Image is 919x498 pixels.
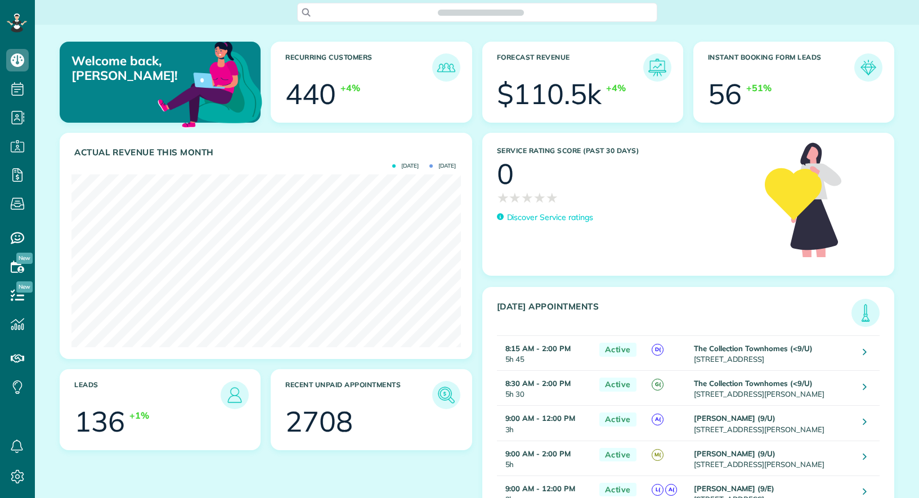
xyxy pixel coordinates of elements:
span: Active [599,343,636,357]
strong: The Collection Townhomes (<9/U) [694,379,813,388]
td: [STREET_ADDRESS][PERSON_NAME] [691,406,855,441]
strong: 9:00 AM - 12:00 PM [505,484,575,493]
img: icon_leads-1bed01f49abd5b7fead27621c3d59655bb73ed531f8eeb49469d10e621d6b896.png [223,384,246,406]
h3: Leads [74,381,221,409]
div: 2708 [285,407,353,436]
img: icon_unpaid_appointments-47b8ce3997adf2238b356f14209ab4cced10bd1f174958f3ca8f1d0dd7fffeee.png [435,384,458,406]
span: [DATE] [392,163,419,169]
a: Discover Service ratings [497,212,593,223]
span: L( [652,484,664,496]
span: D( [652,344,664,356]
span: G( [652,379,664,391]
span: ★ [534,188,546,208]
h3: Recurring Customers [285,53,432,82]
span: A( [665,484,677,496]
span: Search ZenMaid… [449,7,513,18]
div: +1% [129,409,149,422]
span: New [16,253,33,264]
td: [STREET_ADDRESS][PERSON_NAME] [691,371,855,406]
div: 0 [497,160,514,188]
h3: Actual Revenue this month [74,147,460,158]
strong: 9:00 AM - 2:00 PM [505,449,571,458]
span: Active [599,448,636,462]
img: icon_form_leads-04211a6a04a5b2264e4ee56bc0799ec3eb69b7e499cbb523a139df1d13a81ae0.png [857,56,880,79]
strong: The Collection Townhomes (<9/U) [694,344,813,353]
div: +4% [606,82,626,95]
p: Welcome back, [PERSON_NAME]! [71,53,196,83]
div: 136 [74,407,125,436]
h3: Forecast Revenue [497,53,643,82]
img: icon_todays_appointments-901f7ab196bb0bea1936b74009e4eb5ffbc2d2711fa7634e0d609ed5ef32b18b.png [854,302,877,324]
h3: Recent unpaid appointments [285,381,432,409]
span: Active [599,378,636,392]
img: icon_recurring_customers-cf858462ba22bcd05b5a5880d41d6543d210077de5bb9ebc9590e49fd87d84ed.png [435,56,458,79]
td: 5h [497,441,594,475]
h3: Service Rating score (past 30 days) [497,147,754,155]
strong: 8:15 AM - 2:00 PM [505,344,571,353]
td: [STREET_ADDRESS] [691,336,855,371]
strong: [PERSON_NAME] (9/U) [694,414,775,423]
p: Discover Service ratings [507,212,593,223]
span: ★ [497,188,509,208]
strong: [PERSON_NAME] (9/E) [694,484,774,493]
span: ★ [509,188,521,208]
span: ★ [546,188,558,208]
span: [DATE] [429,163,456,169]
td: 5h 45 [497,336,594,371]
h3: Instant Booking Form Leads [708,53,854,82]
img: dashboard_welcome-42a62b7d889689a78055ac9021e634bf52bae3f8056760290aed330b23ab8690.png [155,29,265,138]
div: 56 [708,80,742,108]
span: New [16,281,33,293]
h3: [DATE] Appointments [497,302,852,327]
span: Active [599,412,636,427]
div: 440 [285,80,336,108]
img: icon_forecast_revenue-8c13a41c7ed35a8dcfafea3cbb826a0462acb37728057bba2d056411b612bbbe.png [646,56,669,79]
strong: [PERSON_NAME] (9/U) [694,449,775,458]
td: [STREET_ADDRESS][PERSON_NAME] [691,441,855,475]
span: ★ [521,188,534,208]
span: Active [599,483,636,497]
div: $110.5k [497,80,602,108]
td: 5h 30 [497,371,594,406]
div: +51% [746,82,772,95]
span: A( [652,414,664,425]
div: +4% [340,82,360,95]
td: 3h [497,406,594,441]
strong: 9:00 AM - 12:00 PM [505,414,575,423]
span: M( [652,449,664,461]
strong: 8:30 AM - 2:00 PM [505,379,571,388]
